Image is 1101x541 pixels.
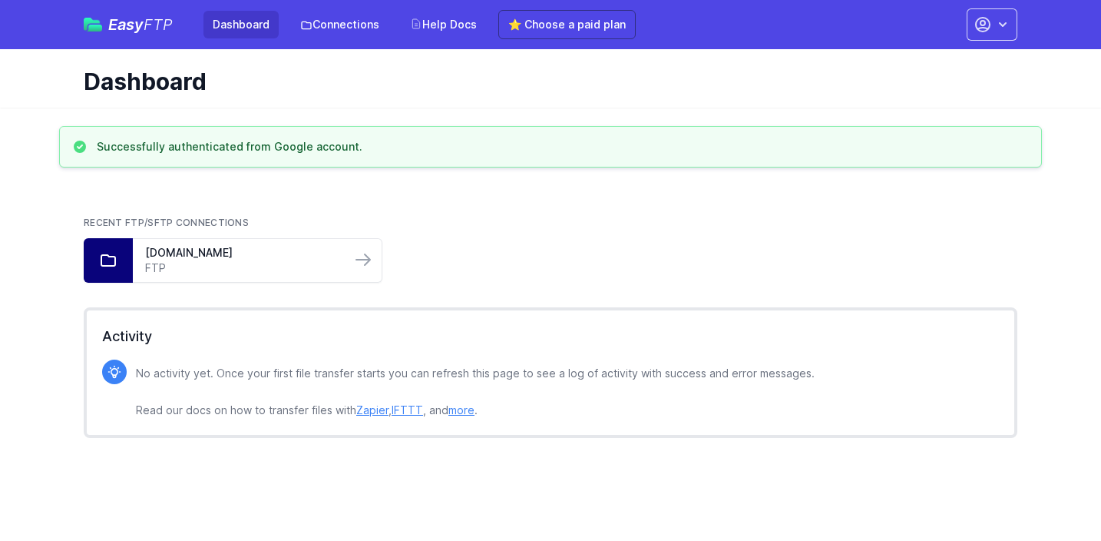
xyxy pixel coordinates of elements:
a: Help Docs [401,11,486,38]
span: FTP [144,15,173,34]
h3: Successfully authenticated from Google account. [97,139,362,154]
a: ⭐ Choose a paid plan [498,10,636,39]
a: EasyFTP [84,17,173,32]
h2: Recent FTP/SFTP Connections [84,217,1017,229]
h2: Activity [102,326,999,347]
a: Connections [291,11,388,38]
p: No activity yet. Once your first file transfer starts you can refresh this page to see a log of a... [136,364,815,420]
a: Dashboard [203,11,279,38]
a: Zapier [356,403,388,417]
a: FTP [145,261,339,276]
a: [DOMAIN_NAME] [145,245,339,261]
a: IFTTT [392,403,423,417]
a: more [448,403,474,417]
img: easyftp_logo.png [84,18,102,32]
h1: Dashboard [84,68,1005,95]
span: Easy [108,17,173,32]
